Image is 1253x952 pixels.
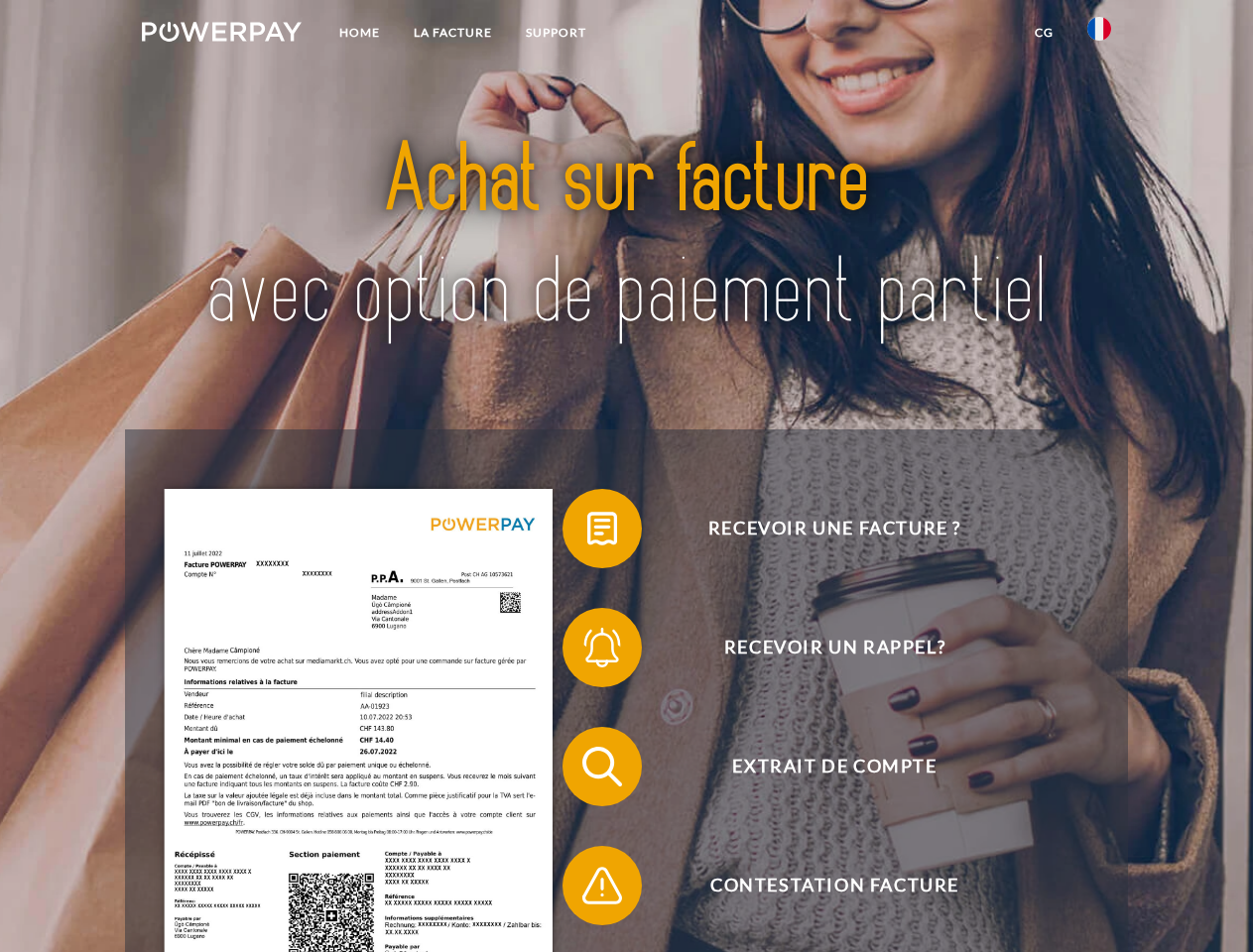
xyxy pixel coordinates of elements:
[577,504,627,553] img: qb_bill.svg
[577,623,627,672] img: qb_bell.svg
[563,727,1078,806] button: Extrait de compte
[1018,15,1070,51] a: CG
[591,727,1077,806] span: Extrait de compte
[563,489,1078,568] button: Recevoir une facture ?
[577,861,627,910] img: qb_warning.svg
[591,846,1077,925] span: Contestation Facture
[322,15,397,51] a: Home
[1087,17,1111,41] img: fr
[591,608,1077,687] span: Recevoir un rappel?
[509,15,603,51] a: Support
[142,22,302,42] img: logo-powerpay-white.svg
[397,15,509,51] a: LA FACTURE
[563,608,1078,687] button: Recevoir un rappel?
[577,742,627,791] img: qb_search.svg
[591,489,1077,568] span: Recevoir une facture ?
[563,846,1078,925] button: Contestation Facture
[189,95,1064,380] img: title-powerpay_fr.svg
